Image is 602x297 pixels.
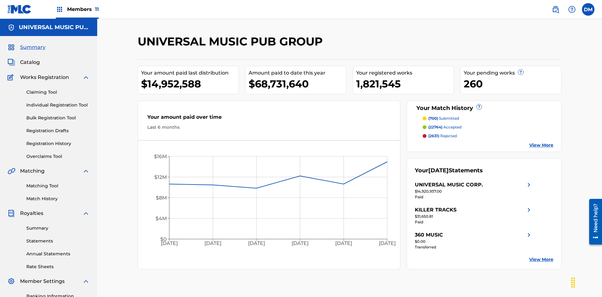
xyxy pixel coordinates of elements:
img: expand [82,278,90,285]
span: Members [67,6,99,13]
span: (700) [428,116,438,121]
span: Royalties [20,210,43,217]
a: View More [529,256,553,263]
a: Annual Statements [26,251,90,257]
p: submitted [428,116,459,121]
tspan: $8M [156,195,167,201]
div: $0.00 [415,239,533,244]
span: (2631) [428,133,439,138]
div: Last 6 months [147,124,391,131]
span: Member Settings [20,278,65,285]
a: Match History [26,195,90,202]
tspan: [DATE] [161,241,178,247]
span: Catalog [20,59,40,66]
img: expand [82,210,90,217]
a: Claiming Tool [26,89,90,96]
a: Summary [26,225,90,232]
span: ? [518,70,523,75]
div: Help [566,3,578,16]
a: Matching Tool [26,183,90,189]
div: Your Match History [415,104,554,112]
tspan: $12M [154,174,167,180]
div: $14,952,588 [141,77,239,91]
img: Royalties [8,210,15,217]
img: right chevron icon [525,206,533,214]
div: Your Statements [415,166,483,175]
div: $31,650.81 [415,214,533,219]
a: (2631) rejected [423,133,554,139]
div: $68,731,640 [249,77,346,91]
h2: UNIVERSAL MUSIC PUB GROUP [138,34,326,49]
p: rejected [428,133,457,139]
tspan: $16M [154,154,167,159]
span: [DATE] [428,167,449,174]
a: Overclaims Tool [26,153,90,160]
div: Your pending works [464,69,561,77]
tspan: $4M [156,216,167,221]
tspan: [DATE] [379,241,396,247]
div: Paid [415,194,533,200]
img: Catalog [8,59,15,66]
a: (700) submitted [423,116,554,121]
img: Accounts [8,24,15,31]
a: Registration Drafts [26,128,90,134]
img: Matching [8,167,15,175]
div: Paid [415,219,533,225]
a: Individual Registration Tool [26,102,90,108]
div: 260 [464,77,561,91]
a: View More [529,142,553,148]
img: help [568,6,576,13]
span: Summary [20,44,45,51]
img: right chevron icon [525,231,533,239]
iframe: Chat Widget [571,267,602,297]
div: Amount paid to date this year [249,69,346,77]
tspan: [DATE] [248,241,265,247]
div: 360 MUSIC [415,231,443,239]
tspan: [DATE] [335,241,352,247]
a: Rate Sheets [26,263,90,270]
span: (22764) [428,125,442,129]
span: Works Registration [20,74,69,81]
a: 360 MUSICright chevron icon$0.00Transferred [415,231,533,250]
a: Statements [26,238,90,244]
a: Bulk Registration Tool [26,115,90,121]
span: Matching [20,167,45,175]
a: CatalogCatalog [8,59,40,66]
span: 11 [95,6,99,12]
div: Your amount paid last distribution [141,69,239,77]
div: Your registered works [356,69,454,77]
a: Public Search [549,3,562,16]
tspan: [DATE] [292,241,309,247]
div: $14,920,937.00 [415,189,533,194]
div: Drag [568,273,578,292]
img: Top Rightsholders [56,6,63,13]
tspan: [DATE] [204,241,221,247]
div: Transferred [415,244,533,250]
span: ? [477,104,482,109]
img: MLC Logo [8,5,32,14]
img: search [552,6,559,13]
img: right chevron icon [525,181,533,189]
div: UNIVERSAL MUSIC CORP. [415,181,483,189]
img: expand [82,74,90,81]
a: KILLER TRACKSright chevron icon$31,650.81Paid [415,206,533,225]
a: (22764) accepted [423,124,554,130]
div: KILLER TRACKS [415,206,457,214]
a: Registration History [26,140,90,147]
tspan: $0 [160,236,167,242]
img: Works Registration [8,74,16,81]
div: User Menu [582,3,594,16]
p: accepted [428,124,462,130]
img: Member Settings [8,278,15,285]
div: Your amount paid over time [147,113,391,124]
iframe: Resource Center [584,196,602,248]
div: 1,821,545 [356,77,454,91]
img: Summary [8,44,15,51]
a: UNIVERSAL MUSIC CORP.right chevron icon$14,920,937.00Paid [415,181,533,200]
img: expand [82,167,90,175]
a: SummarySummary [8,44,45,51]
h5: UNIVERSAL MUSIC PUB GROUP [19,24,90,31]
